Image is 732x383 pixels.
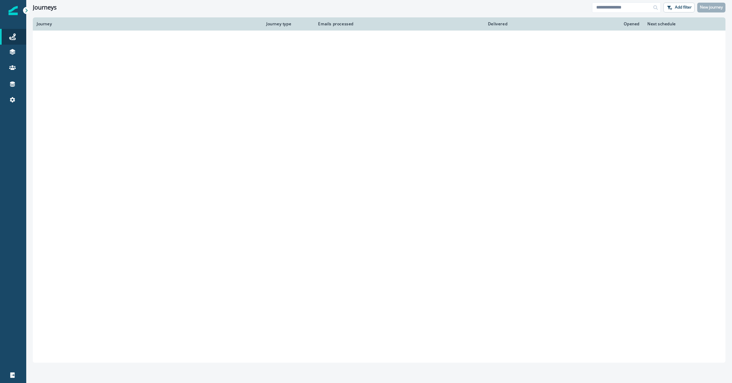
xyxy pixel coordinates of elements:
div: Emails processed [315,21,354,27]
div: Opened [515,21,640,27]
button: New journey [697,3,725,12]
p: Add filter [675,5,692,10]
img: Inflection [9,6,18,15]
p: New journey [700,5,723,10]
div: Next schedule [647,21,705,27]
div: Journey type [266,21,308,27]
div: Delivered [361,21,507,27]
div: Journey [37,21,258,27]
h1: Journeys [33,4,57,11]
button: Add filter [663,3,695,12]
